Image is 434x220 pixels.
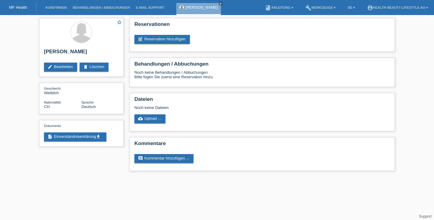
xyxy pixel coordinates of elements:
[302,6,339,9] a: buildWerkzeuge ▾
[42,6,70,9] a: Kund*innen
[81,104,96,109] span: Deutsch
[83,64,88,69] i: delete
[44,104,50,109] span: Schweiz
[305,5,311,11] i: build
[44,101,61,104] span: Nationalität
[138,156,143,161] i: comment
[186,5,218,10] a: [PERSON_NAME]
[134,35,190,44] a: post_addReservation hinzufügen
[44,63,77,72] a: editBearbeiten
[117,20,122,26] a: star_border
[265,5,271,11] i: book
[44,132,106,141] a: descriptionEinverständniserklärungget_app
[44,49,119,58] h2: [PERSON_NAME]
[133,6,167,9] a: E-Mail Support
[48,134,52,139] i: description
[134,61,390,70] h2: Behandlungen / Abbuchungen
[134,70,390,84] div: Noch keine Behandlungen / Abbuchungen Bitte fügen Sie zuerst eine Reservation hinzu.
[44,124,61,128] span: Dokumente
[96,134,101,139] i: get_app
[81,101,94,104] span: Sprache
[134,114,165,123] a: cloud_uploadUpload ...
[219,2,223,6] a: close
[48,64,52,69] i: edit
[44,87,61,90] span: Geschlecht
[419,214,432,218] a: Support
[138,116,143,121] i: cloud_upload
[134,105,319,110] div: Noch keine Dateien
[80,63,108,72] a: deleteLöschen
[117,20,122,25] i: star_border
[134,96,390,105] h2: Dateien
[364,6,431,9] a: account_circleHealth Beauty Lifestyle AG ▾
[134,141,390,150] h2: Kommentare
[70,6,133,9] a: Behandlungen / Abbuchungen
[367,5,373,11] i: account_circle
[44,86,81,95] div: Weiblich
[134,154,193,163] a: commentKommentar hinzufügen ...
[9,5,27,10] a: MF Health
[219,2,222,5] i: close
[134,21,390,30] h2: Reservationen
[262,6,296,9] a: bookAnleitung ▾
[138,37,143,42] i: post_add
[344,6,358,9] a: DE ▾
